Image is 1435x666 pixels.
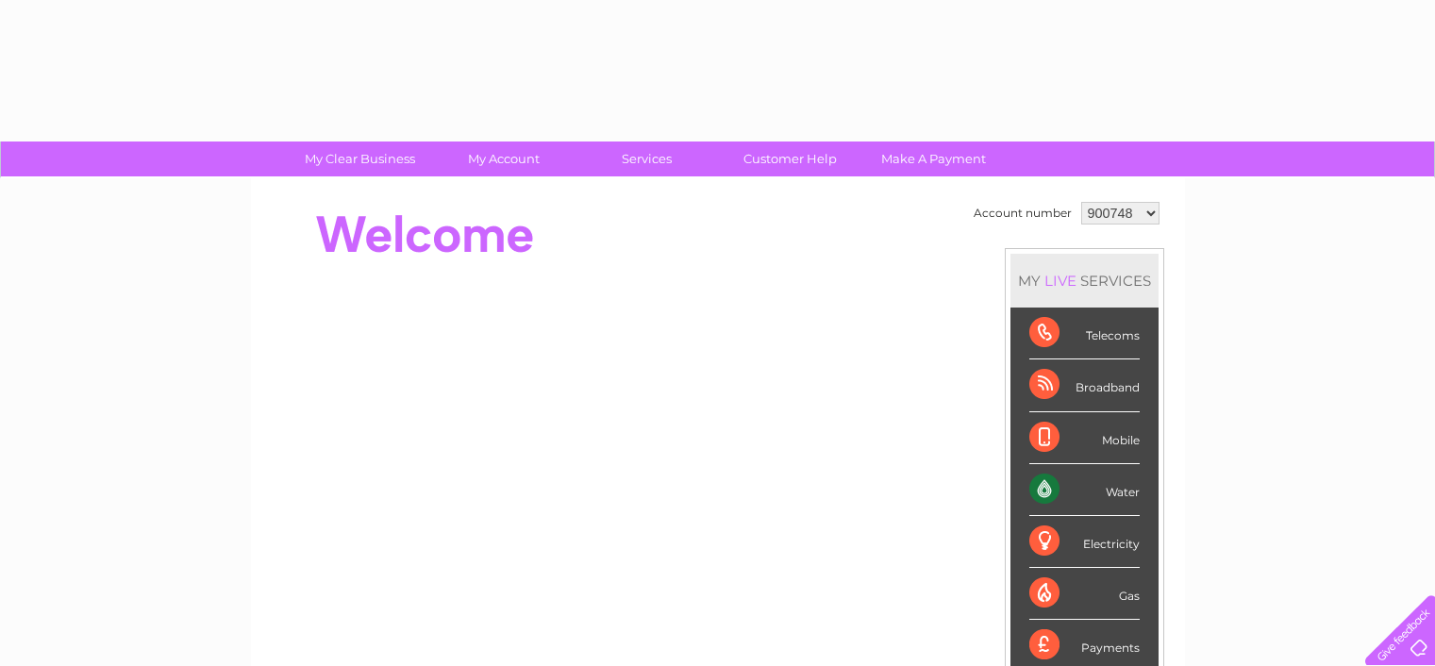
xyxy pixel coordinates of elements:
a: My Account [425,142,581,176]
a: Services [569,142,725,176]
a: Make A Payment [856,142,1011,176]
div: Electricity [1029,516,1140,568]
a: My Clear Business [282,142,438,176]
td: Account number [969,197,1076,229]
div: LIVE [1041,272,1080,290]
a: Customer Help [712,142,868,176]
div: MY SERVICES [1010,254,1159,308]
div: Telecoms [1029,308,1140,359]
div: Broadband [1029,359,1140,411]
div: Water [1029,464,1140,516]
div: Mobile [1029,412,1140,464]
div: Gas [1029,568,1140,620]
